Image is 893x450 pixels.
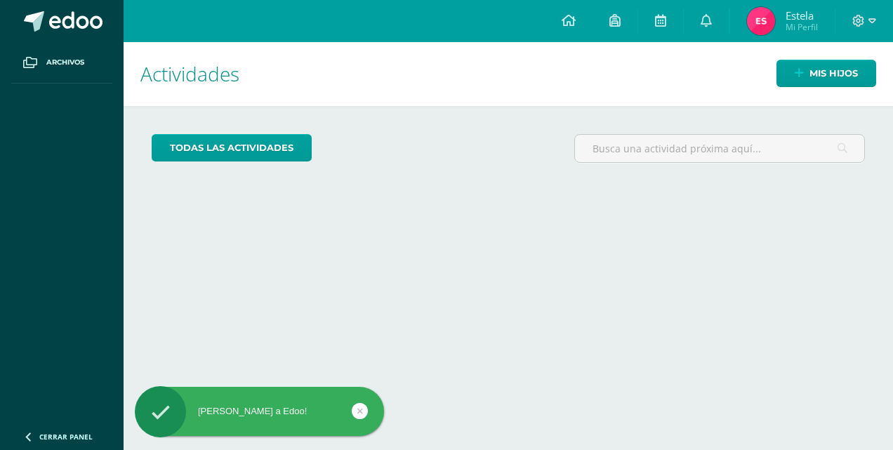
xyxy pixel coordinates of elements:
[786,21,818,33] span: Mi Perfil
[809,60,858,86] span: Mis hijos
[786,8,818,22] span: Estela
[747,7,775,35] img: ec58947cee608bcbfda04066283979b3.png
[140,42,876,106] h1: Actividades
[152,134,312,161] a: todas las Actividades
[11,42,112,84] a: Archivos
[46,57,84,68] span: Archivos
[575,135,864,162] input: Busca una actividad próxima aquí...
[39,432,93,442] span: Cerrar panel
[776,60,876,87] a: Mis hijos
[135,405,384,418] div: [PERSON_NAME] a Edoo!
